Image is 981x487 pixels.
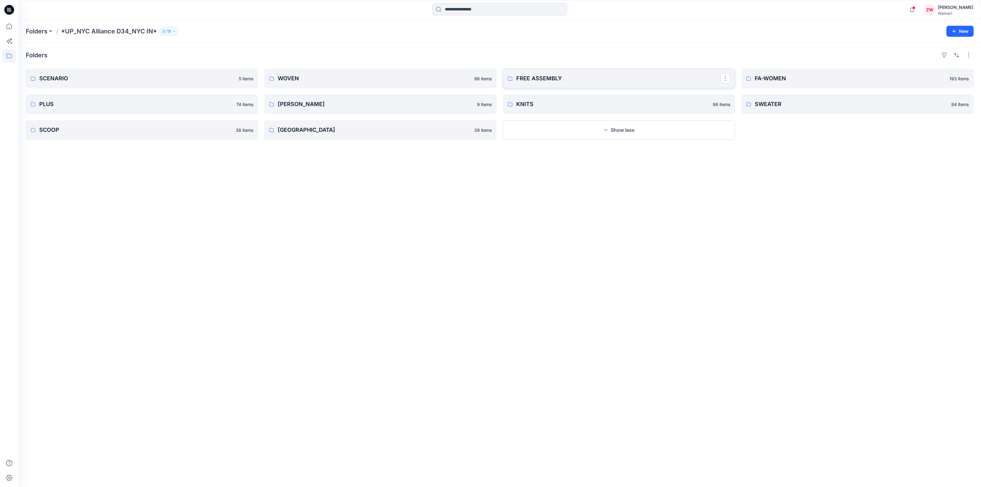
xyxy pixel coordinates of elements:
[236,127,253,133] p: 38 items
[39,100,233,108] p: PLUS
[236,101,253,108] p: 74 items
[167,28,171,35] p: 13
[26,94,258,114] a: PLUS74 items
[39,126,232,134] p: SCOOP
[26,27,48,36] a: Folders
[26,51,48,59] h4: Folders
[938,11,973,16] div: Walmart
[951,101,969,108] p: 84 items
[755,74,946,83] p: FA-WOMEN
[755,100,948,108] p: SWEATER
[741,94,974,114] a: SWEATER84 items
[503,69,735,88] a: FREE ASSEMBLY
[39,74,235,83] p: SCENARIO
[264,69,497,88] a: WOVEN86 items
[741,69,974,88] a: FA-WOMEN193 items
[516,74,720,83] p: FREE ASSEMBLY
[159,27,179,36] button: 13
[239,75,253,82] p: 5 items
[503,120,735,140] button: Show less
[924,4,935,15] div: ZW
[278,74,471,83] p: WOVEN
[946,26,974,37] button: New
[26,120,258,140] a: SCOOP38 items
[26,69,258,88] a: SCENARIO5 items
[949,75,969,82] p: 193 items
[474,75,492,82] p: 86 items
[938,4,973,11] div: [PERSON_NAME]
[474,127,492,133] p: 39 items
[264,94,497,114] a: [PERSON_NAME]9 items
[278,126,471,134] p: [GEOGRAPHIC_DATA]
[264,120,497,140] a: [GEOGRAPHIC_DATA]39 items
[278,100,473,108] p: [PERSON_NAME]
[516,100,709,108] p: KNITS
[503,94,735,114] a: KNITS98 items
[61,27,157,36] p: *UP_NYC Alliance D34_NYC IN*
[713,101,730,108] p: 98 items
[477,101,492,108] p: 9 items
